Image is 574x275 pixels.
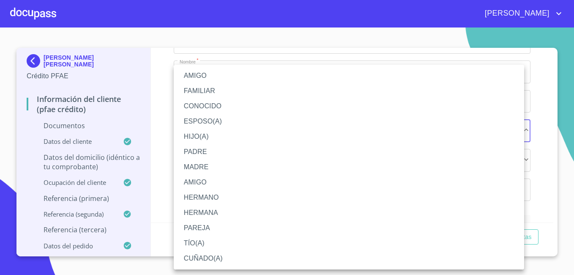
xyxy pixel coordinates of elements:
[174,159,524,175] li: MADRE
[174,175,524,190] li: AMIGO
[174,99,524,114] li: CONOCIDO
[174,236,524,251] li: TÍO(A)
[174,68,524,83] li: AMIGO
[174,129,524,144] li: HIJO(A)
[174,83,524,99] li: FAMILIAR
[174,144,524,159] li: PADRE
[174,205,524,220] li: HERMANA
[174,114,524,129] li: ESPOSO(A)
[174,251,524,266] li: CUÑADO(A)
[174,190,524,205] li: HERMANO
[174,220,524,236] li: PAREJA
